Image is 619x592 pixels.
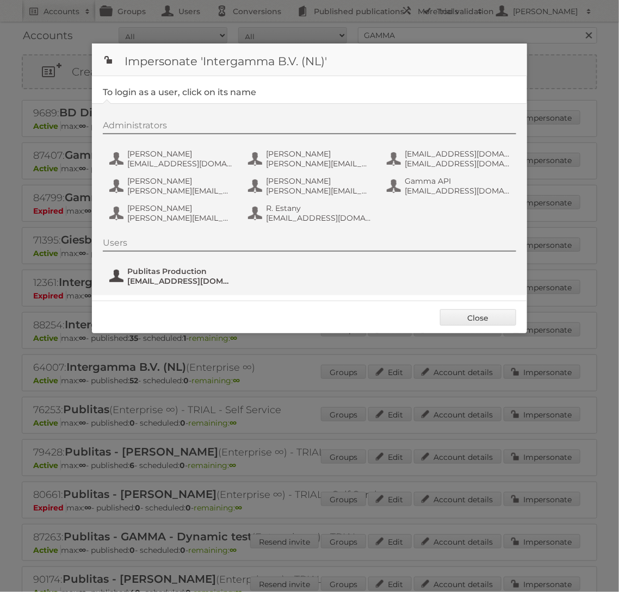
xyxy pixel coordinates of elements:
[247,202,375,224] button: R. Estany [EMAIL_ADDRESS][DOMAIN_NAME]
[127,213,233,223] span: [PERSON_NAME][EMAIL_ADDRESS][DOMAIN_NAME]
[440,309,516,326] a: Close
[103,238,516,252] div: Users
[127,266,233,276] span: Publitas Production
[386,148,513,170] button: [EMAIL_ADDRESS][DOMAIN_NAME] [EMAIL_ADDRESS][DOMAIN_NAME]
[266,203,372,213] span: R. Estany
[108,175,236,197] button: [PERSON_NAME] [PERSON_NAME][EMAIL_ADDRESS][DOMAIN_NAME]
[127,203,233,213] span: [PERSON_NAME]
[266,213,372,223] span: [EMAIL_ADDRESS][DOMAIN_NAME]
[247,175,375,197] button: [PERSON_NAME] [PERSON_NAME][EMAIL_ADDRESS][DOMAIN_NAME]
[92,43,527,76] h1: Impersonate 'Intergamma B.V. (NL)'
[108,202,236,224] button: [PERSON_NAME] [PERSON_NAME][EMAIL_ADDRESS][DOMAIN_NAME]
[103,120,516,134] div: Administrators
[266,159,372,169] span: [PERSON_NAME][EMAIL_ADDRESS][DOMAIN_NAME]
[266,186,372,196] span: [PERSON_NAME][EMAIL_ADDRESS][DOMAIN_NAME]
[405,176,510,186] span: Gamma API
[127,159,233,169] span: [EMAIL_ADDRESS][DOMAIN_NAME]
[108,265,236,287] button: Publitas Production [EMAIL_ADDRESS][DOMAIN_NAME]
[266,176,372,186] span: [PERSON_NAME]
[127,186,233,196] span: [PERSON_NAME][EMAIL_ADDRESS][DOMAIN_NAME]
[405,186,510,196] span: [EMAIL_ADDRESS][DOMAIN_NAME]
[247,148,375,170] button: [PERSON_NAME] [PERSON_NAME][EMAIL_ADDRESS][DOMAIN_NAME]
[127,149,233,159] span: [PERSON_NAME]
[405,149,510,159] span: [EMAIL_ADDRESS][DOMAIN_NAME]
[103,87,256,97] legend: To login as a user, click on its name
[405,159,510,169] span: [EMAIL_ADDRESS][DOMAIN_NAME]
[108,148,236,170] button: [PERSON_NAME] [EMAIL_ADDRESS][DOMAIN_NAME]
[386,175,513,197] button: Gamma API [EMAIL_ADDRESS][DOMAIN_NAME]
[127,276,233,286] span: [EMAIL_ADDRESS][DOMAIN_NAME]
[266,149,372,159] span: [PERSON_NAME]
[127,176,233,186] span: [PERSON_NAME]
